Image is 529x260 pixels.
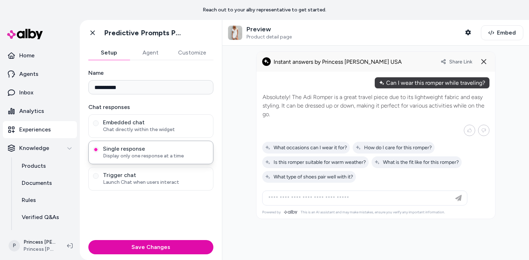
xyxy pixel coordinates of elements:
[19,125,51,134] p: Experiences
[103,172,209,179] span: Trigger chat
[88,46,130,60] button: Setup
[103,126,209,133] span: Chat directly within the widget
[4,234,61,257] button: PPrincess [PERSON_NAME] USA ShopifyPrincess [PERSON_NAME] USA
[88,69,213,77] label: Name
[247,34,292,40] span: Product detail page
[497,28,516,37] span: Embed
[3,66,77,83] a: Agents
[19,107,44,115] p: Analytics
[104,28,184,37] h1: Predictive Prompts PDP
[15,209,77,226] a: Verified Q&As
[93,120,99,126] button: Embedded chatChat directly within the widget
[103,145,209,152] span: Single response
[228,26,242,40] img: Adi Romper White - US 0 / White
[7,29,43,39] img: alby Logo
[24,246,56,253] span: Princess [PERSON_NAME] USA
[24,239,56,246] p: Princess [PERSON_NAME] USA Shopify
[15,192,77,209] a: Rules
[103,179,209,186] span: Launch Chat when users interact
[93,173,99,179] button: Trigger chatLaunch Chat when users interact
[22,196,36,204] p: Rules
[130,46,171,60] button: Agent
[19,51,35,60] p: Home
[88,240,213,254] button: Save Changes
[19,144,49,152] p: Knowledge
[3,103,77,120] a: Analytics
[103,119,209,126] span: Embedded chat
[22,162,46,170] p: Products
[9,240,20,251] span: P
[22,213,59,222] p: Verified Q&As
[88,103,213,111] label: Chat responses
[203,6,326,14] p: Reach out to your alby representative to get started.
[15,226,77,243] a: Reviews
[15,175,77,192] a: Documents
[19,70,38,78] p: Agents
[3,140,77,157] button: Knowledge
[103,152,209,160] span: Display only one response at a time
[481,25,523,40] button: Embed
[3,84,77,101] a: Inbox
[19,88,33,97] p: Inbox
[3,121,77,138] a: Experiences
[171,46,213,60] button: Customize
[15,157,77,175] a: Products
[93,147,99,152] button: Single responseDisplay only one response at a time
[3,47,77,64] a: Home
[247,25,292,33] p: Preview
[22,179,52,187] p: Documents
